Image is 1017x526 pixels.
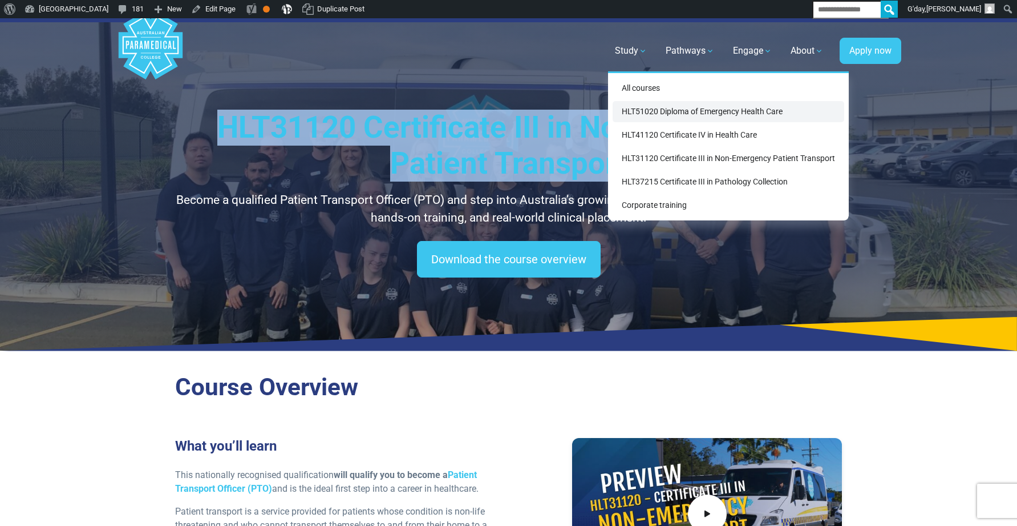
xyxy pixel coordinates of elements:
a: Australian Paramedical College [116,22,185,80]
a: HLT31120 Certificate III in Non-Emergency Patient Transport [613,148,844,169]
a: HLT51020 Diploma of Emergency Health Care [613,101,844,122]
p: This nationally recognised qualification and is the ideal first step into a career in healthcare. [175,468,502,496]
a: HLT41120 Certificate IV in Health Care [613,125,844,146]
a: All courses [613,78,844,99]
a: About [784,35,830,67]
strong: will qualify you to become a [175,469,477,494]
a: HLT37215 Certificate III in Pathology Collection [613,171,844,192]
a: Engage [726,35,779,67]
p: Become a qualified Patient Transport Officer (PTO) and step into Australia’s growing healthcare i... [175,191,842,227]
a: Study [608,35,654,67]
h3: What you’ll learn [175,438,502,455]
h1: HLT31120 Certificate III in Non-Emergency Patient Transport [175,110,842,182]
a: Patient Transport Officer (PTO) [175,469,477,494]
div: Study [608,71,849,220]
a: Pathways [659,35,722,67]
a: Apply now [840,38,901,64]
h2: Course Overview [175,373,842,402]
a: Corporate training [613,195,844,216]
a: Download the course overview [417,241,601,278]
